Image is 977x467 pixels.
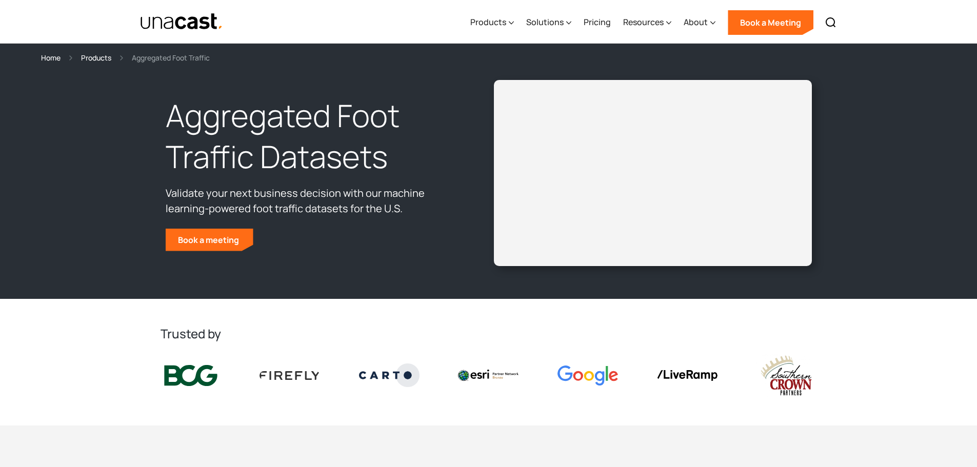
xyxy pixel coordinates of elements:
[140,13,224,31] a: home
[470,2,514,44] div: Products
[728,10,813,35] a: Book a Meeting
[623,16,664,28] div: Resources
[41,52,61,64] a: Home
[161,326,817,342] h2: Trusted by
[140,13,224,31] img: Unacast text logo
[657,370,717,381] img: liveramp logo
[756,354,816,397] img: southern crown logo
[81,52,111,64] a: Products
[526,2,571,44] div: Solutions
[132,52,210,64] div: Aggregated Foot Traffic
[623,2,671,44] div: Resources
[166,95,456,177] h1: Aggregated Foot Traffic Datasets
[161,363,221,389] img: BCG logo
[584,2,611,44] a: Pricing
[825,16,837,29] img: Search icon
[458,370,519,381] img: Esri logo
[166,186,456,216] p: Validate your next business decision with our machine learning-powered foot traffic datasets for ...
[260,371,320,379] img: Firefly Advertising logo
[470,16,506,28] div: Products
[359,363,420,387] img: Carto logo
[684,16,708,28] div: About
[684,2,715,44] div: About
[166,229,253,251] a: Book a meeting
[526,16,564,28] div: Solutions
[557,366,618,385] img: Google logo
